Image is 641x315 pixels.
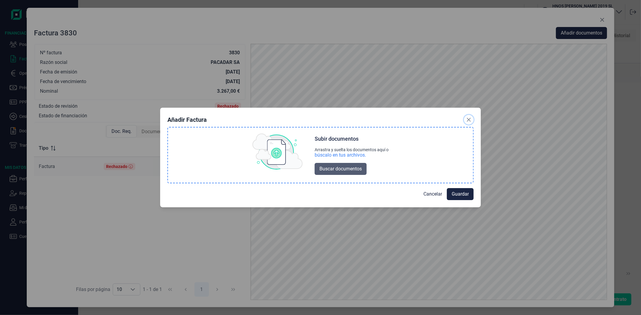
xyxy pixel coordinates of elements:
[447,188,474,200] button: Guardar
[452,190,469,198] span: Guardar
[423,190,442,198] span: Cancelar
[167,115,207,124] div: Añadir Factura
[319,165,362,172] span: Buscar documentos
[315,163,367,175] button: Buscar documentos
[315,152,366,158] div: búscalo en tus archivos.
[464,115,474,124] button: Close
[419,188,447,200] button: Cancelar
[315,147,389,152] div: Arrastra y suelta los documentos aquí o
[252,133,303,169] img: upload img
[315,152,389,158] div: búscalo en tus archivos.
[315,135,359,142] div: Subir documentos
